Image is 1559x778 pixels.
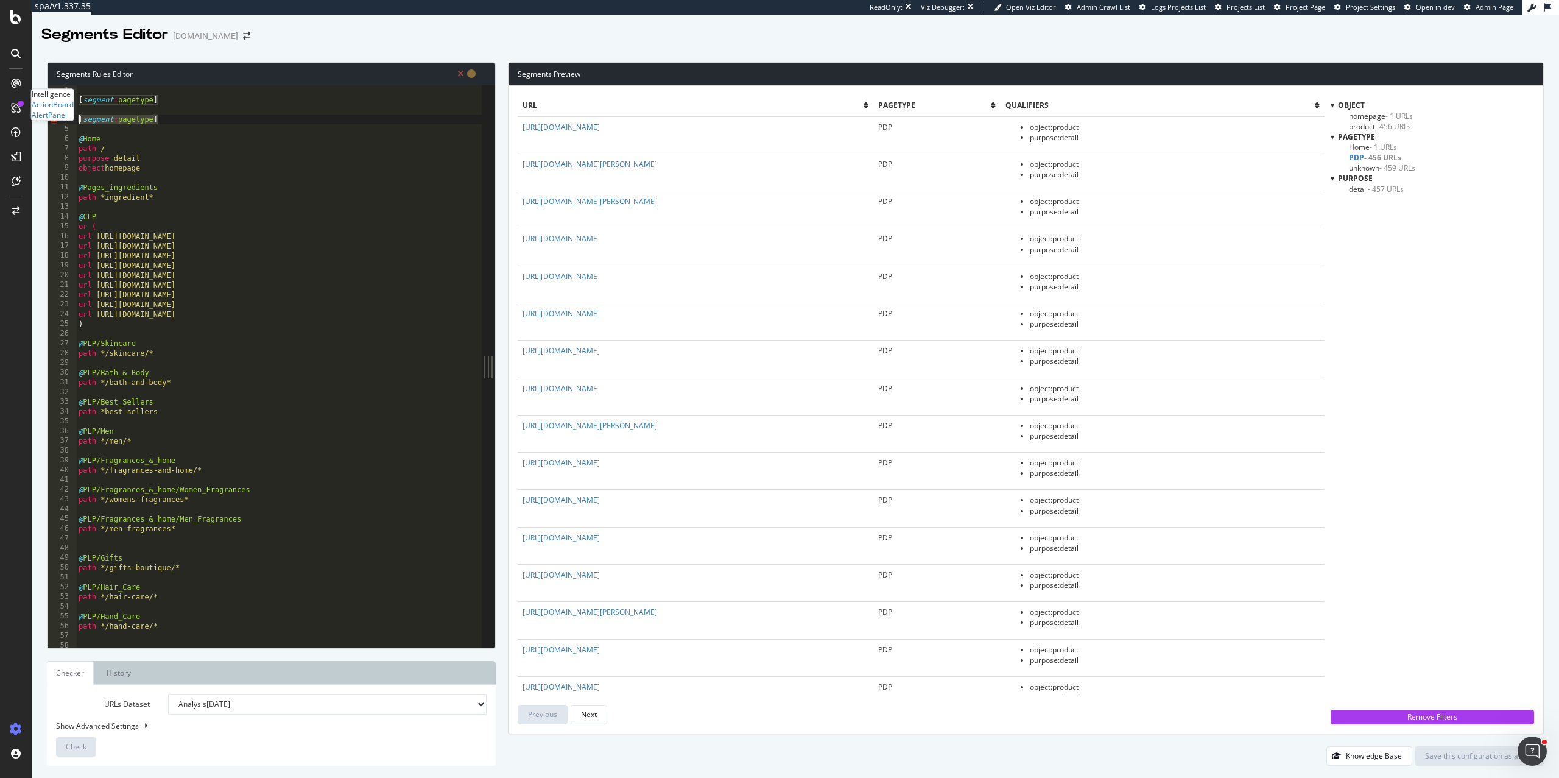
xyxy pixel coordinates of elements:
div: 17 [48,241,77,251]
span: PDP [878,682,892,692]
li: purpose : detail [1030,207,1320,217]
span: Project Settings [1346,2,1395,12]
li: object : product [1030,682,1320,692]
a: [URL][DOMAIN_NAME] [523,570,600,580]
span: PDP [878,532,892,543]
li: purpose : detail [1030,431,1320,441]
div: 26 [48,329,77,339]
div: 49 [48,553,77,563]
div: 22 [48,290,77,300]
div: 45 [48,514,77,524]
button: Knowledge Base [1326,746,1412,766]
div: 33 [48,397,77,407]
div: 18 [48,251,77,261]
div: 21 [48,280,77,290]
div: 25 [48,319,77,329]
div: 32 [48,387,77,397]
div: Segments Editor [41,24,168,45]
li: object : product [1030,271,1320,281]
span: - 456 URLs [1375,121,1411,132]
div: 31 [48,378,77,387]
span: Syntax is invalid [457,68,464,79]
div: 27 [48,339,77,348]
li: object : product [1030,122,1320,132]
li: object : product [1030,532,1320,543]
a: Open in dev [1404,2,1455,12]
li: purpose : detail [1030,543,1320,553]
span: - 456 URLs [1364,152,1401,163]
div: 39 [48,456,77,465]
span: Check [66,741,86,752]
li: object : product [1030,159,1320,169]
li: purpose : detail [1030,394,1320,404]
div: 51 [48,573,77,582]
a: [URL][DOMAIN_NAME] [523,645,600,655]
li: purpose : detail [1030,617,1320,628]
a: [URL][DOMAIN_NAME] [523,458,600,468]
span: PDP [878,420,892,431]
li: object : product [1030,233,1320,244]
div: 14 [48,212,77,222]
a: [URL][DOMAIN_NAME] [523,383,600,394]
span: PDP [878,271,892,281]
a: Projects List [1215,2,1265,12]
button: Previous [518,705,568,724]
div: 10 [48,173,77,183]
a: Open Viz Editor [994,2,1056,12]
div: Save this configuration as active [1425,751,1534,761]
a: Logs Projects List [1139,2,1206,12]
li: purpose : detail [1030,692,1320,702]
span: Click to filter pagetype on PDP [1349,152,1401,163]
div: 28 [48,348,77,358]
span: - 1 URLs [1385,111,1413,121]
a: [URL][DOMAIN_NAME] [523,345,600,356]
span: You have unsaved modifications [467,68,476,79]
span: PDP [878,495,892,505]
span: Admin Page [1476,2,1513,12]
span: PDP [878,196,892,207]
a: [URL][DOMAIN_NAME][PERSON_NAME] [523,607,657,617]
li: purpose : detail [1030,244,1320,255]
a: [URL][DOMAIN_NAME] [523,495,600,505]
div: Knowledge Base [1346,751,1402,761]
div: 9 [48,163,77,173]
li: purpose : detail [1030,356,1320,366]
div: 47 [48,534,77,543]
span: Click to filter pagetype on unknown [1349,163,1415,173]
iframe: Intercom live chat [1518,737,1547,766]
a: AlertPanel [32,110,67,121]
div: 52 [48,582,77,592]
span: Click to filter object on homepage [1349,111,1413,121]
span: Project Page [1286,2,1325,12]
div: 35 [48,417,77,426]
div: 50 [48,563,77,573]
div: 20 [48,271,77,280]
div: 46 [48,524,77,534]
div: 40 [48,465,77,475]
span: url [523,100,864,110]
div: Segments Preview [509,63,1543,86]
span: Click to filter object on product [1349,121,1411,132]
div: arrow-right-arrow-left [243,32,250,40]
span: - 457 URLs [1368,184,1404,194]
button: Next [571,705,607,724]
div: Segments Rules Editor [48,63,495,85]
a: Knowledge Base [1326,751,1412,761]
a: Project Page [1274,2,1325,12]
button: Save this configuration as active [1415,746,1544,766]
div: 34 [48,407,77,417]
span: PDP [878,122,892,132]
span: pagetype [1338,132,1375,142]
span: PDP [878,233,892,244]
div: Viz Debugger: [921,2,965,12]
div: 43 [48,495,77,504]
span: PDP [878,570,892,580]
span: Click to filter purpose on detail [1349,184,1404,194]
li: object : product [1030,607,1320,617]
div: Previous [528,709,557,720]
div: 44 [48,504,77,514]
a: [URL][DOMAIN_NAME] [523,682,600,692]
span: PDP [878,383,892,394]
span: Logs Projects List [1151,2,1206,12]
